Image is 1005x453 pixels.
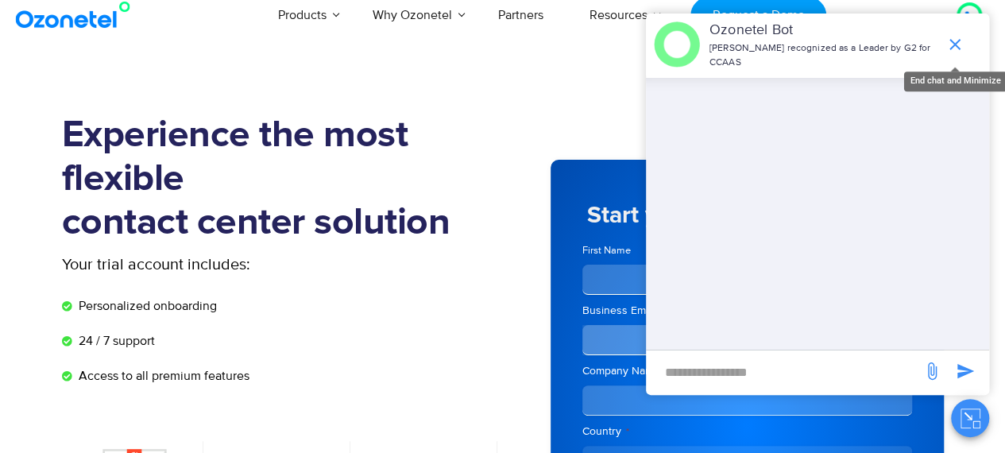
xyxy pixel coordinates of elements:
[582,243,743,258] label: First Name
[709,41,937,70] p: [PERSON_NAME] recognized as a Leader by G2 for CCAAS
[582,424,912,439] label: Country
[709,20,937,41] p: Ozonetel Bot
[582,363,912,379] label: Company Name
[582,203,912,227] h5: Start your 7 day free trial now
[75,296,217,316] span: Personalized onboarding
[62,114,503,245] h1: Experience the most flexible contact center solution
[75,366,249,385] span: Access to all premium features
[62,253,384,277] p: Your trial account includes:
[75,331,155,350] span: 24 / 7 support
[654,21,700,68] img: header
[916,355,948,387] span: send message
[654,358,914,387] div: new-msg-input
[951,399,989,437] button: Close chat
[949,355,981,387] span: send message
[939,29,971,60] span: end chat or minimize
[582,303,912,319] label: Business Email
